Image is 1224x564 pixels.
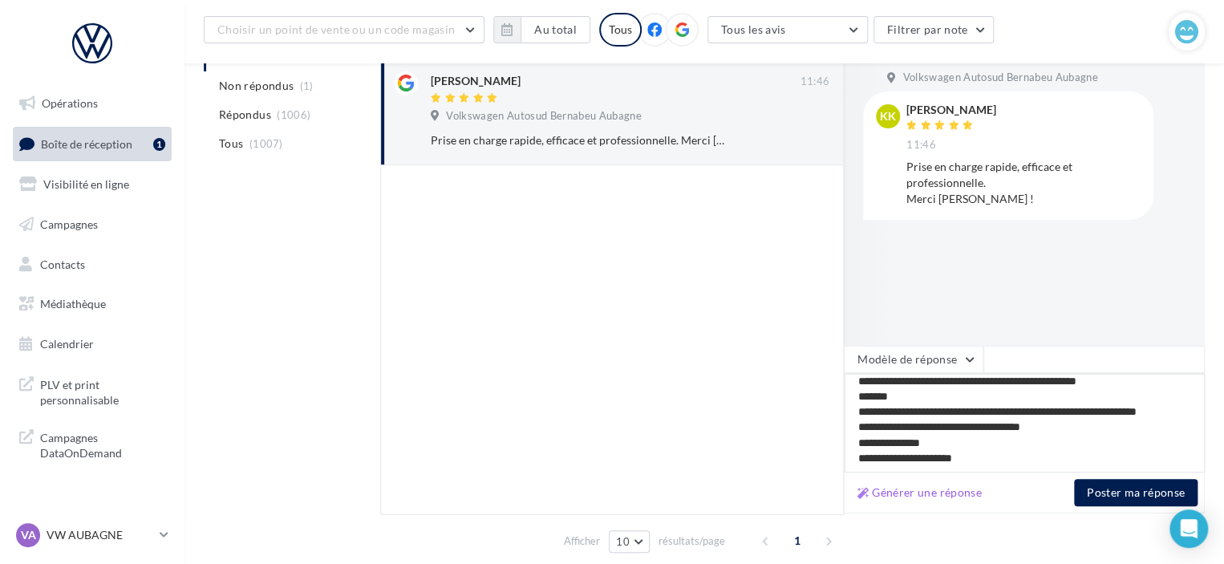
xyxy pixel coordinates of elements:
span: Volkswagen Autosud Bernabeu Aubagne [902,71,1097,85]
button: Au total [521,16,590,43]
span: KK [880,108,896,124]
a: Visibilité en ligne [10,168,175,201]
a: Campagnes DataOnDemand [10,420,175,468]
span: Visibilité en ligne [43,177,129,191]
span: 1 [784,528,810,554]
div: [PERSON_NAME] [431,73,521,89]
span: Choisir un point de vente ou un code magasin [217,22,455,36]
a: Campagnes [10,208,175,241]
span: Non répondus [219,78,294,94]
button: 10 [609,530,650,553]
a: PLV et print personnalisable [10,367,175,415]
span: VA [21,527,36,543]
div: [PERSON_NAME] [906,104,996,116]
span: résultats/page [659,534,725,549]
div: Prise en charge rapide, efficace et professionnelle. Merci [PERSON_NAME] ! [431,132,725,148]
span: 10 [616,535,630,548]
button: Modèle de réponse [844,346,983,373]
p: VW AUBAGNE [47,527,153,543]
button: Au total [493,16,590,43]
span: Répondus [219,107,271,123]
span: Contacts [40,257,85,270]
button: Filtrer par note [873,16,995,43]
a: Contacts [10,248,175,282]
span: Campagnes [40,217,98,231]
button: Choisir un point de vente ou un code magasin [204,16,484,43]
span: Campagnes DataOnDemand [40,427,165,461]
span: Médiathèque [40,297,106,310]
span: Boîte de réception [41,136,132,150]
span: 11:46 [906,138,936,152]
span: 11:46 [800,75,829,89]
span: (1006) [277,108,310,121]
span: Volkswagen Autosud Bernabeu Aubagne [446,109,641,124]
span: Tous les avis [721,22,786,36]
span: Afficher [564,534,600,549]
a: Médiathèque [10,287,175,321]
a: Boîte de réception1 [10,127,175,161]
span: (1) [300,79,314,92]
button: Poster ma réponse [1074,479,1198,506]
button: Tous les avis [707,16,868,43]
div: Tous [599,13,642,47]
button: Générer une réponse [851,483,988,502]
span: Tous [219,136,243,152]
div: Open Intercom Messenger [1169,509,1208,548]
span: PLV et print personnalisable [40,374,165,408]
span: Opérations [42,96,98,110]
span: (1007) [249,137,283,150]
div: 1 [153,138,165,151]
span: Calendrier [40,337,94,351]
div: Prise en charge rapide, efficace et professionnelle. Merci [PERSON_NAME] ! [906,159,1141,207]
a: Calendrier [10,327,175,361]
a: Opérations [10,87,175,120]
a: VA VW AUBAGNE [13,520,172,550]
